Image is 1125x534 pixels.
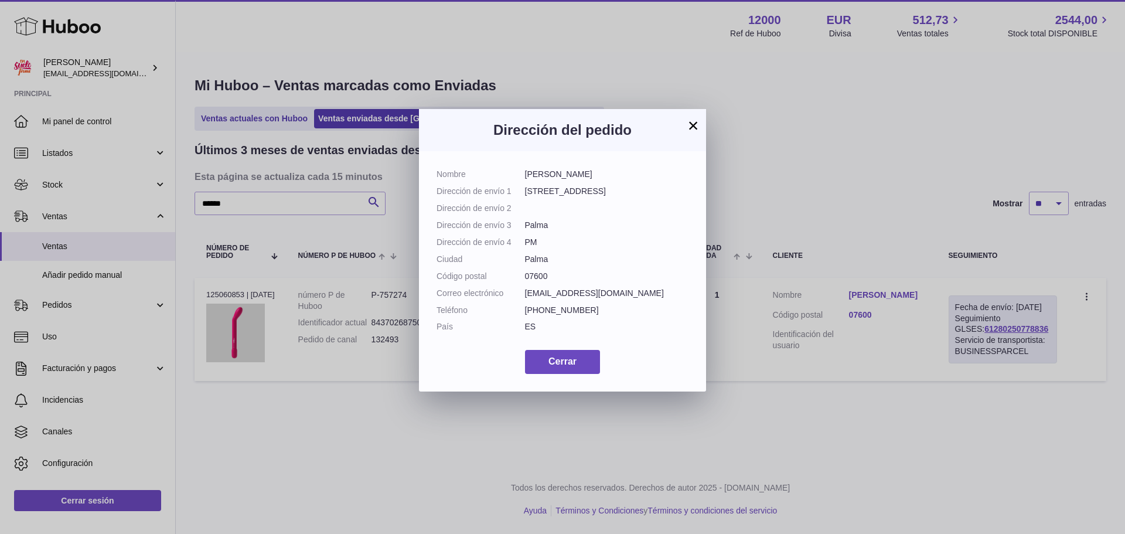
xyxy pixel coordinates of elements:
[525,271,689,282] dd: 07600
[437,321,525,332] dt: País
[525,186,689,197] dd: [STREET_ADDRESS]
[437,271,525,282] dt: Código postal
[525,305,689,316] dd: [PHONE_NUMBER]
[525,220,689,231] dd: Palma
[437,237,525,248] dt: Dirección de envío 4
[525,169,689,180] dd: [PERSON_NAME]
[437,169,525,180] dt: Nombre
[686,118,700,132] button: ×
[525,254,689,265] dd: Palma
[437,121,688,140] h3: Dirección del pedido
[437,220,525,231] dt: Dirección de envío 3
[525,321,689,332] dd: ES
[437,186,525,197] dt: Dirección de envío 1
[525,350,600,374] button: Cerrar
[437,288,525,299] dt: Correo electrónico
[525,237,689,248] dd: PM
[525,288,689,299] dd: [EMAIL_ADDRESS][DOMAIN_NAME]
[548,356,577,366] span: Cerrar
[437,203,525,214] dt: Dirección de envío 2
[437,305,525,316] dt: Teléfono
[437,254,525,265] dt: Ciudad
